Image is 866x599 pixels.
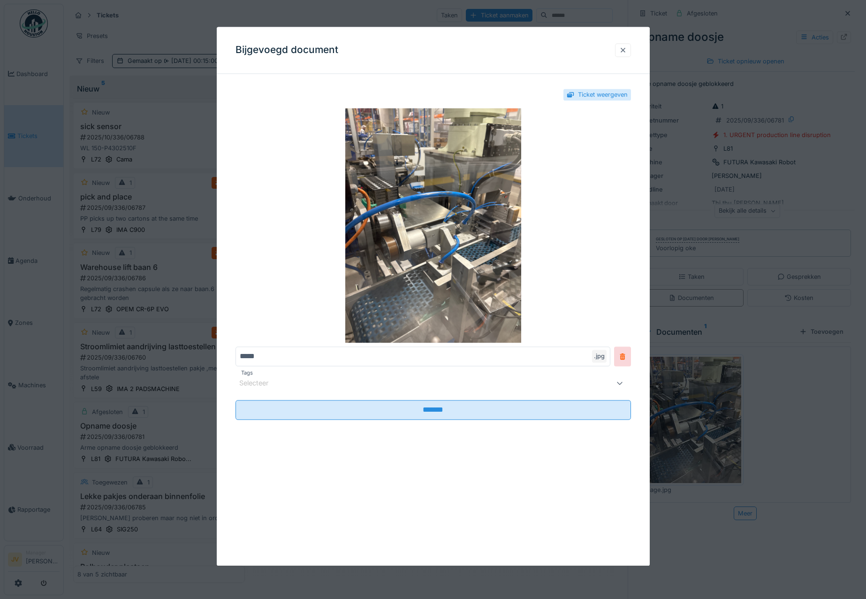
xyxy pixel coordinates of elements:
label: Tags [239,369,255,377]
div: Selecteer [239,378,281,389]
div: Ticket weergeven [578,90,628,99]
img: 8a0c622a-dd8d-461f-95d9-46dd0890f3a9-image.jpg [235,108,631,343]
h3: Bijgevoegd document [235,44,338,56]
div: .jpg [592,350,607,363]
